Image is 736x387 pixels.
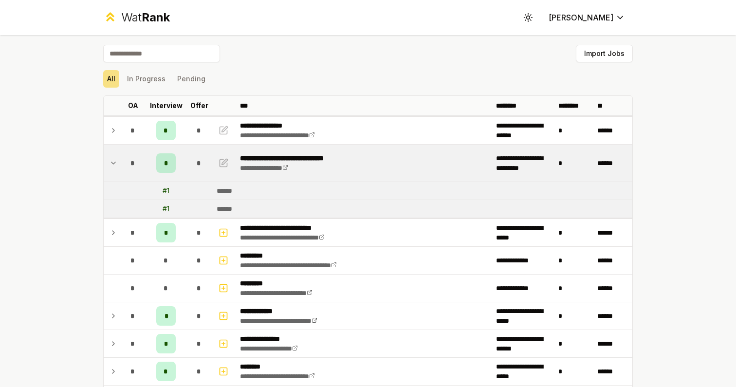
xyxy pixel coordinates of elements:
[173,70,209,88] button: Pending
[123,70,169,88] button: In Progress
[576,45,633,62] button: Import Jobs
[163,204,169,214] div: # 1
[549,12,613,23] span: [PERSON_NAME]
[142,10,170,24] span: Rank
[163,186,169,196] div: # 1
[103,10,170,25] a: WatRank
[103,70,119,88] button: All
[150,101,183,111] p: Interview
[541,9,633,26] button: [PERSON_NAME]
[128,101,138,111] p: OA
[121,10,170,25] div: Wat
[190,101,208,111] p: Offer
